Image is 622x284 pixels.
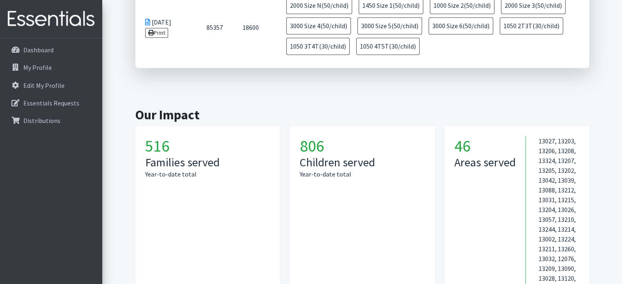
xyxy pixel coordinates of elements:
[3,59,99,76] a: My Profile
[300,169,425,179] p: Year-to-date total
[286,38,350,55] span: 1050 3T4T(30/child)
[23,99,79,107] p: Essentials Requests
[3,5,99,33] img: HumanEssentials
[23,63,52,72] p: My Profile
[23,81,65,89] p: Edit My Profile
[23,116,61,125] p: Distributions
[3,95,99,111] a: Essentials Requests
[286,17,351,34] span: 3000 Size 4(50/child)
[145,28,168,38] a: Print
[454,156,516,170] h3: Areas served
[429,17,493,34] span: 3000 Size 6(50/child)
[3,77,99,94] a: Edit My Profile
[3,112,99,129] a: Distributions
[23,46,54,54] p: Dashboard
[356,38,420,55] span: 1050 4T5T(30/child)
[300,136,425,156] h1: 806
[3,42,99,58] a: Dashboard
[357,17,422,34] span: 3000 Size 5(50/child)
[300,156,425,170] h3: Children served
[145,156,270,170] h3: Families served
[135,107,589,123] h2: Our Impact
[454,136,525,156] h1: 46
[500,17,563,34] span: 1050 2T3T(30/child)
[145,169,270,179] p: Year-to-date total
[145,136,270,156] h1: 516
